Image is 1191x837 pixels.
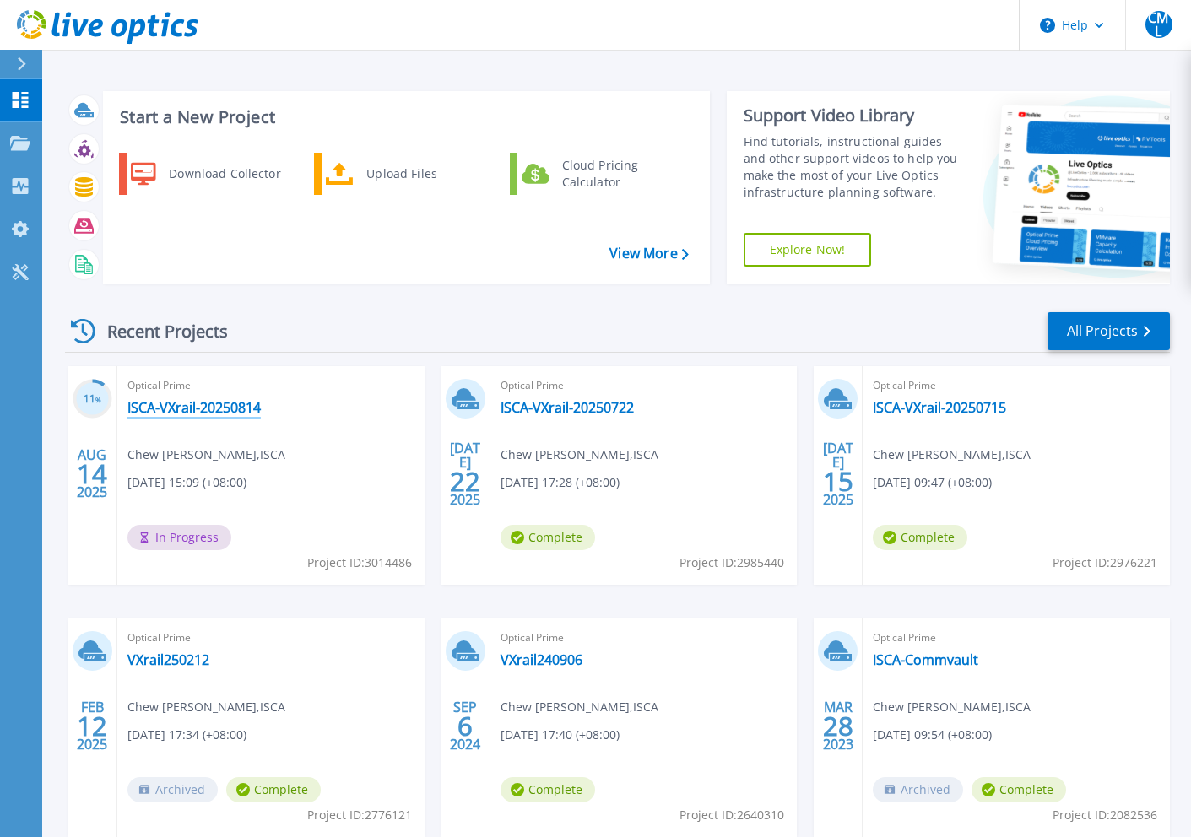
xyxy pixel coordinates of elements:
[127,445,285,464] span: Chew [PERSON_NAME] , ISCA
[501,399,634,416] a: ISCA-VXrail-20250722
[127,726,246,744] span: [DATE] 17:34 (+08:00)
[873,525,967,550] span: Complete
[127,698,285,716] span: Chew [PERSON_NAME] , ISCA
[1145,11,1172,38] span: CML
[744,133,965,201] div: Find tutorials, instructional guides and other support videos to help you make the most of your L...
[449,695,481,757] div: SEP 2024
[873,726,992,744] span: [DATE] 09:54 (+08:00)
[501,698,658,716] span: Chew [PERSON_NAME] , ISCA
[744,105,965,127] div: Support Video Library
[127,399,261,416] a: ISCA-VXrail-20250814
[501,726,620,744] span: [DATE] 17:40 (+08:00)
[873,399,1006,416] a: ISCA-VXrail-20250715
[501,651,582,668] a: VXrail240906
[1048,312,1170,350] a: All Projects
[73,390,112,409] h3: 11
[972,777,1066,802] span: Complete
[822,695,854,757] div: MAR 2023
[1053,806,1157,824] span: Project ID: 2082536
[609,246,688,262] a: View More
[873,376,1160,395] span: Optical Prime
[873,445,1031,464] span: Chew [PERSON_NAME] , ISCA
[358,157,483,191] div: Upload Files
[65,310,251,352] div: Recent Projects
[450,474,480,489] span: 22
[823,474,853,489] span: 15
[120,108,688,127] h3: Start a New Project
[873,777,963,802] span: Archived
[226,777,321,802] span: Complete
[873,629,1160,647] span: Optical Prime
[554,157,679,191] div: Cloud Pricing Calculator
[510,153,683,195] a: Cloud Pricing Calculator
[449,443,481,505] div: [DATE] 2025
[1053,553,1157,572] span: Project ID: 2976221
[744,233,872,267] a: Explore Now!
[127,777,218,802] span: Archived
[873,651,978,668] a: ISCA-Commvault
[127,651,209,668] a: VXrail250212
[501,525,595,550] span: Complete
[127,629,414,647] span: Optical Prime
[127,525,231,550] span: In Progress
[77,719,107,733] span: 12
[679,806,784,824] span: Project ID: 2640310
[77,467,107,481] span: 14
[501,629,788,647] span: Optical Prime
[873,473,992,492] span: [DATE] 09:47 (+08:00)
[160,157,288,191] div: Download Collector
[501,473,620,492] span: [DATE] 17:28 (+08:00)
[314,153,487,195] a: Upload Files
[76,443,108,505] div: AUG 2025
[76,695,108,757] div: FEB 2025
[127,473,246,492] span: [DATE] 15:09 (+08:00)
[679,553,784,572] span: Project ID: 2985440
[823,719,853,733] span: 28
[457,719,473,733] span: 6
[501,777,595,802] span: Complete
[307,553,412,572] span: Project ID: 3014486
[127,376,414,395] span: Optical Prime
[307,806,412,824] span: Project ID: 2776121
[822,443,854,505] div: [DATE] 2025
[119,153,292,195] a: Download Collector
[501,376,788,395] span: Optical Prime
[95,395,101,404] span: %
[501,445,658,464] span: Chew [PERSON_NAME] , ISCA
[873,698,1031,716] span: Chew [PERSON_NAME] , ISCA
